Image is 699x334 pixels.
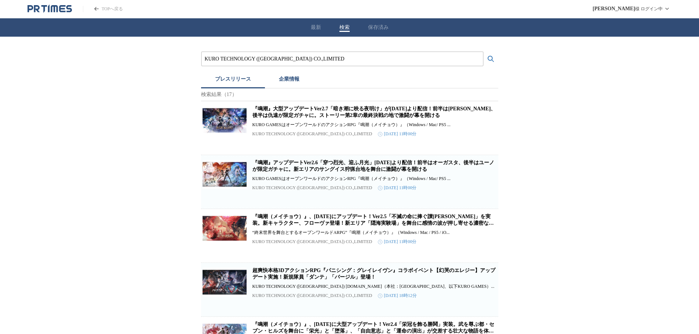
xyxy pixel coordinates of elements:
button: 保存済み [368,24,389,31]
p: KURO TECHNOLOGY ([GEOGRAPHIC_DATA]) CO.,LIMITED [252,293,372,298]
img: 『鳴潮』アップデートVer2.6「穿つ烈光、迎ふ月光」8月28日より配信！前半はオーガスタ、後半はユーノが限定ガチャに。新エリアのサングイス狩猟台地を舞台に激闘が幕を開ける [203,159,247,189]
a: 『鳴潮』アップデートVer2.6「穿つ烈光、迎ふ月光」[DATE]より配信！前半はオーガスタ、後半はユーノが限定ガチャに。新エリアのサングイス狩猟台地を舞台に激闘が幕を開ける [252,160,495,172]
a: PR TIMESのトップページはこちら [28,4,72,13]
button: 検索する [484,52,498,66]
time: [DATE] 11時00分 [378,131,416,137]
p: KURO TECHNOLOGY ([GEOGRAPHIC_DATA]) [DOMAIN_NAME]（本社：[GEOGRAPHIC_DATA]、以下KURO GAMES）... [252,283,497,290]
time: [DATE] 11時00分 [378,239,416,245]
a: 超爽快本格3DアクションRPG『パニシング：グレイレイヴン』コラボイベント【幻哭のエレジー】アップデート実施！新規隊員「ダンテ」「バージル」登場！ [252,268,496,280]
p: KURO GAMESはオープンワールドのアクションRPG『鳴潮（メイチョウ）』（Windows / Mac/ PS5 ... [252,176,497,182]
p: “終末世界を舞台とするオープンワールドARPG”『鳴潮（メイチョウ）』（Windows / Mac / PS5 / iO... [252,230,497,236]
p: KURO TECHNOLOGY ([GEOGRAPHIC_DATA]) CO.,LIMITED [252,239,372,245]
img: 超爽快本格3DアクションRPG『パニシング：グレイレイヴン』コラボイベント【幻哭のエレジー】アップデート実施！新規隊員「ダンテ」「バージル」登場！ [203,267,247,297]
p: KURO TECHNOLOGY ([GEOGRAPHIC_DATA]) CO.,LIMITED [252,185,372,191]
a: 『鳴潮』大型アップデートVer2.7「暗き潮に映る夜明け」が[DATE]より配信！前半は[PERSON_NAME]、後半は仇遠が限定ガチャに。ストーリー第2章の最終決戦の地で激闘が幕を開ける [252,106,496,118]
span: [PERSON_NAME] [593,6,635,12]
button: 企業情報 [265,72,313,88]
a: 『鳴潮（メイチョウ）』、[DATE]にアップデート！Ver2.5「不滅の命に捧ぐ讃[PERSON_NAME]」を実装。新キャラクター、フローヴァ登場！新エリア「隠海実験場」を舞台に感情の波が押し... [252,214,494,232]
input: プレスリリースおよび企業を検索する [205,55,480,63]
time: [DATE] 11時00分 [378,185,416,191]
p: KURO TECHNOLOGY ([GEOGRAPHIC_DATA]) CO.,LIMITED [252,131,372,137]
p: 検索結果（17） [201,88,498,101]
button: 検索 [339,24,350,31]
p: KURO GAMESはオープンワールドのアクションRPG『鳴潮（メイチョウ）』（Windows / Mac/ PS5 ... [252,122,497,128]
time: [DATE] 18時12分 [378,293,417,299]
button: プレスリリース [201,72,265,88]
img: 『鳴潮（メイチョウ）』、7月24日にアップデート！Ver2.5「不滅の命に捧ぐ讃美歌」を実装。新キャラクター、フローヴァ登場！新エリア「隠海実験場」を舞台に感情の波が押し寄せる濃密なストーリー [203,213,247,243]
img: 『鳴潮』大型アップデートVer2.7「暗き潮に映る夜明け」が10月9日より配信！前半はガルブレーナ、後半は仇遠が限定ガチャに。ストーリー第2章の最終決戦の地で激闘が幕を開ける [203,106,247,135]
button: 最新 [311,24,321,31]
a: PR TIMESのトップページはこちら [83,6,123,12]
